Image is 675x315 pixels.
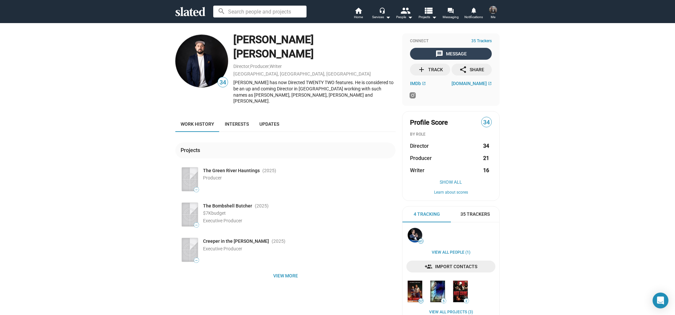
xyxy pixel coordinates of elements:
[270,64,282,69] a: Writer
[459,64,484,76] div: Share
[250,64,269,69] a: Producer
[203,246,242,251] span: Executive Producer
[410,81,426,86] a: IMDb
[462,7,485,21] a: Notifications
[225,121,249,127] span: Interests
[488,81,492,85] mat-icon: open_in_new
[410,190,492,195] button: Learn about scores
[483,142,489,149] strong: 34
[182,238,198,262] img: Poster: Creeper in the Woods
[182,168,198,191] img: Poster: The Green River Hauntings
[203,203,252,209] span: The Bombshell Butcher
[410,39,492,44] div: Connect
[372,13,391,21] div: Services
[272,238,285,244] span: (2025 )
[354,13,363,21] span: Home
[255,203,269,209] span: (2025 )
[435,50,443,58] mat-icon: message
[482,118,491,127] span: 34
[262,168,276,174] span: (2025 )
[203,218,242,223] span: Executive Producer
[406,261,495,272] a: Import Contacts
[424,6,433,15] mat-icon: view_list
[269,65,270,69] span: ,
[181,270,390,282] span: View more
[396,13,413,21] div: People
[406,279,424,303] a: THE FEARWAY
[379,7,385,13] mat-icon: headset_mic
[254,116,284,132] a: Updates
[203,168,260,174] span: The Green River Hauntings
[419,13,437,21] span: Projects
[430,13,438,21] mat-icon: arrow_drop_down
[443,13,459,21] span: Messaging
[485,5,501,22] button: Gary M KrebsMe
[452,81,487,86] span: [DOMAIN_NAME]
[181,121,214,127] span: Work history
[194,259,199,262] span: —
[175,116,220,132] a: Work history
[194,223,199,227] span: —
[429,279,446,303] a: Candie's Harem
[408,281,422,302] img: THE FEARWAY
[471,39,492,44] span: 35 Trackers
[419,299,423,303] span: 57
[452,81,492,86] a: [DOMAIN_NAME]
[233,71,371,77] a: [GEOGRAPHIC_DATA], [GEOGRAPHIC_DATA], [GEOGRAPHIC_DATA]
[453,281,468,302] img: Hate Crime
[470,7,477,13] mat-icon: notifications
[175,35,228,87] img: James Cullen Bressack
[384,13,392,21] mat-icon: arrow_drop_down
[489,6,497,14] img: Gary M Krebs
[354,7,362,15] mat-icon: home
[447,7,454,14] mat-icon: forum
[483,167,489,174] strong: 16
[432,250,470,255] a: View all People (1)
[233,64,249,69] a: Director
[211,210,226,216] span: budget
[203,210,211,216] span: $7K
[460,211,490,217] span: 35 Trackers
[452,64,492,76] button: Share
[400,6,410,15] mat-icon: people
[213,6,307,17] input: Search people and projects
[414,211,440,217] span: 4 Tracking
[410,167,425,174] span: Writer
[182,203,198,226] img: Poster: The Bombshell Butcher
[347,7,370,21] a: Home
[406,13,414,21] mat-icon: arrow_drop_down
[203,175,222,180] span: Producer
[412,261,490,272] span: Import Contacts
[439,7,462,21] a: Messaging
[175,270,396,282] button: View more
[459,66,467,74] mat-icon: share
[410,118,448,127] span: Profile Score
[410,81,421,86] span: IMDb
[464,299,469,303] span: 2
[418,66,426,74] mat-icon: add
[220,116,254,132] a: Interests
[452,279,469,303] a: Hate Crime
[370,7,393,21] button: Services
[393,7,416,21] button: People
[491,13,495,21] span: Me
[653,293,668,308] div: Open Intercom Messenger
[410,48,492,60] button: Message
[435,48,467,60] div: Message
[429,310,473,315] a: View all Projects (3)
[410,142,429,149] span: Director
[430,281,445,302] img: Candie's Harem
[194,188,199,192] span: —
[410,155,432,162] span: Producer
[410,64,450,76] button: Track
[418,64,443,76] div: Track
[218,78,228,87] span: 34
[464,13,483,21] span: Notifications
[483,155,489,162] strong: 21
[233,79,396,104] div: [PERSON_NAME] has now Directed TWENTY TWO features. He is considered to be an up and coming Direc...
[419,239,423,243] span: 41
[408,228,422,242] img: Stephan Paternot
[422,81,426,85] mat-icon: open_in_new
